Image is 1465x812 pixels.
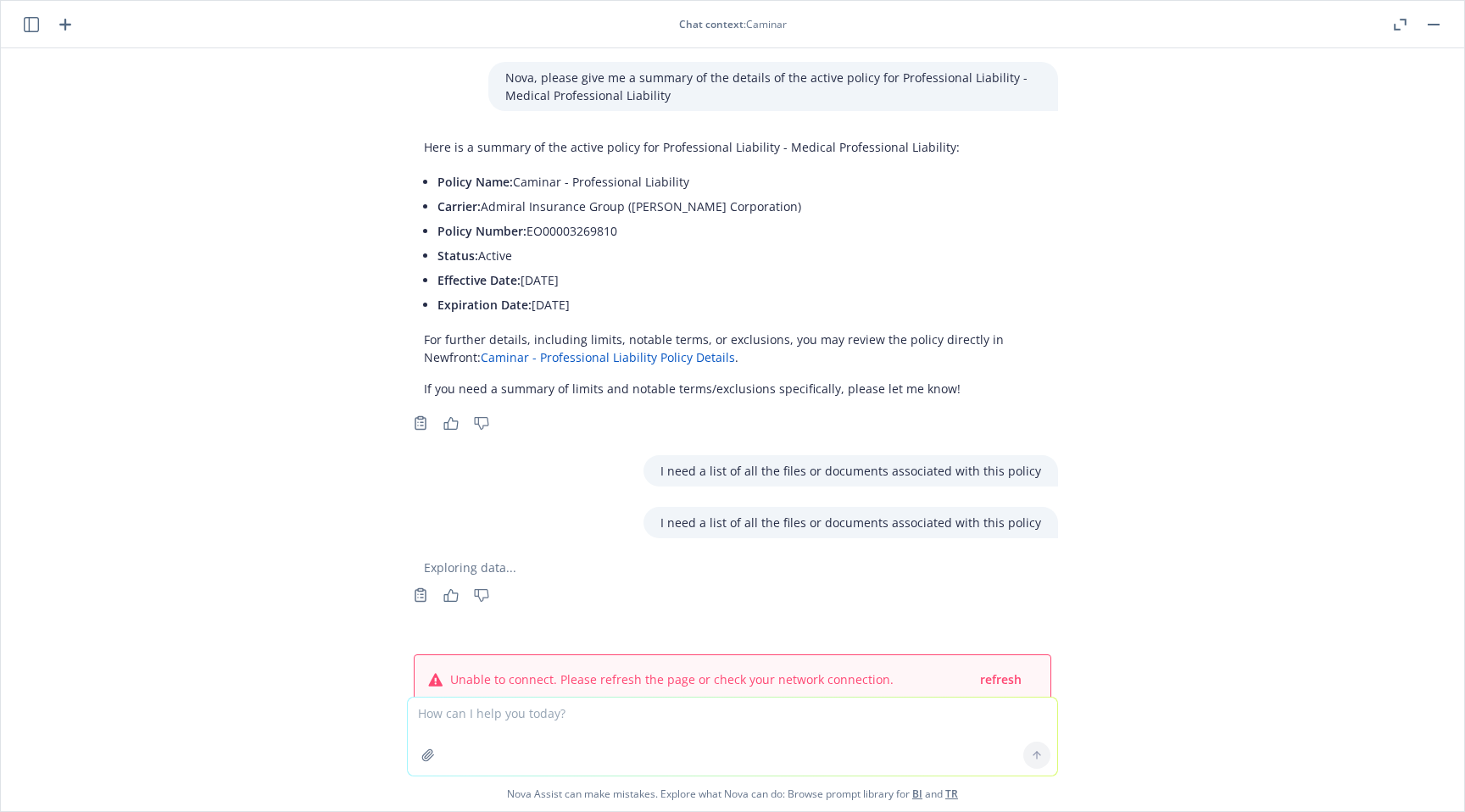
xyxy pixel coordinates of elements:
[75,17,1390,31] div: : Caminar
[437,219,1041,243] li: EO00003269810
[660,462,1041,480] p: I need a list of all the files or documents associated with this policy
[437,198,481,214] span: Carrier:
[978,669,1023,690] button: refresh
[505,69,1041,104] p: Nova, please give me a summary of the details of the active policy for Professional Liability - M...
[437,297,532,313] span: Expiration Date:
[912,787,922,801] a: BI
[437,247,478,264] span: Status:
[468,411,495,435] button: Thumbs down
[407,559,1058,576] div: Exploring data...
[437,272,521,288] span: Effective Date:
[679,17,744,31] span: Chat context
[980,671,1022,687] span: refresh
[413,415,428,431] svg: Copy to clipboard
[437,268,1041,292] li: [DATE]
[468,583,495,607] button: Thumbs down
[424,138,1041,156] p: Here is a summary of the active policy for Professional Liability - Medical Professional Liability:
[450,670,894,688] span: Unable to connect. Please refresh the page or check your network connection.
[437,170,1041,194] li: Caminar - Professional Liability
[424,380,1041,398] p: If you need a summary of limits and notable terms/exclusions specifically, please let me know!
[660,514,1041,531] p: I need a list of all the files or documents associated with this policy
[481,349,735,365] a: Caminar - Professional Liability Policy Details
[437,194,1041,219] li: Admiral Insurance Group ([PERSON_NAME] Corporation)
[437,223,526,239] span: Policy Number:
[437,243,1041,268] li: Active
[437,292,1041,317] li: [DATE]
[437,174,513,190] span: Policy Name:
[945,787,958,801] a: TR
[424,331,1041,366] p: For further details, including limits, notable terms, or exclusions, you may review the policy di...
[413,587,428,603] svg: Copy to clipboard
[8,776,1457,811] span: Nova Assist can make mistakes. Explore what Nova can do: Browse prompt library for and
